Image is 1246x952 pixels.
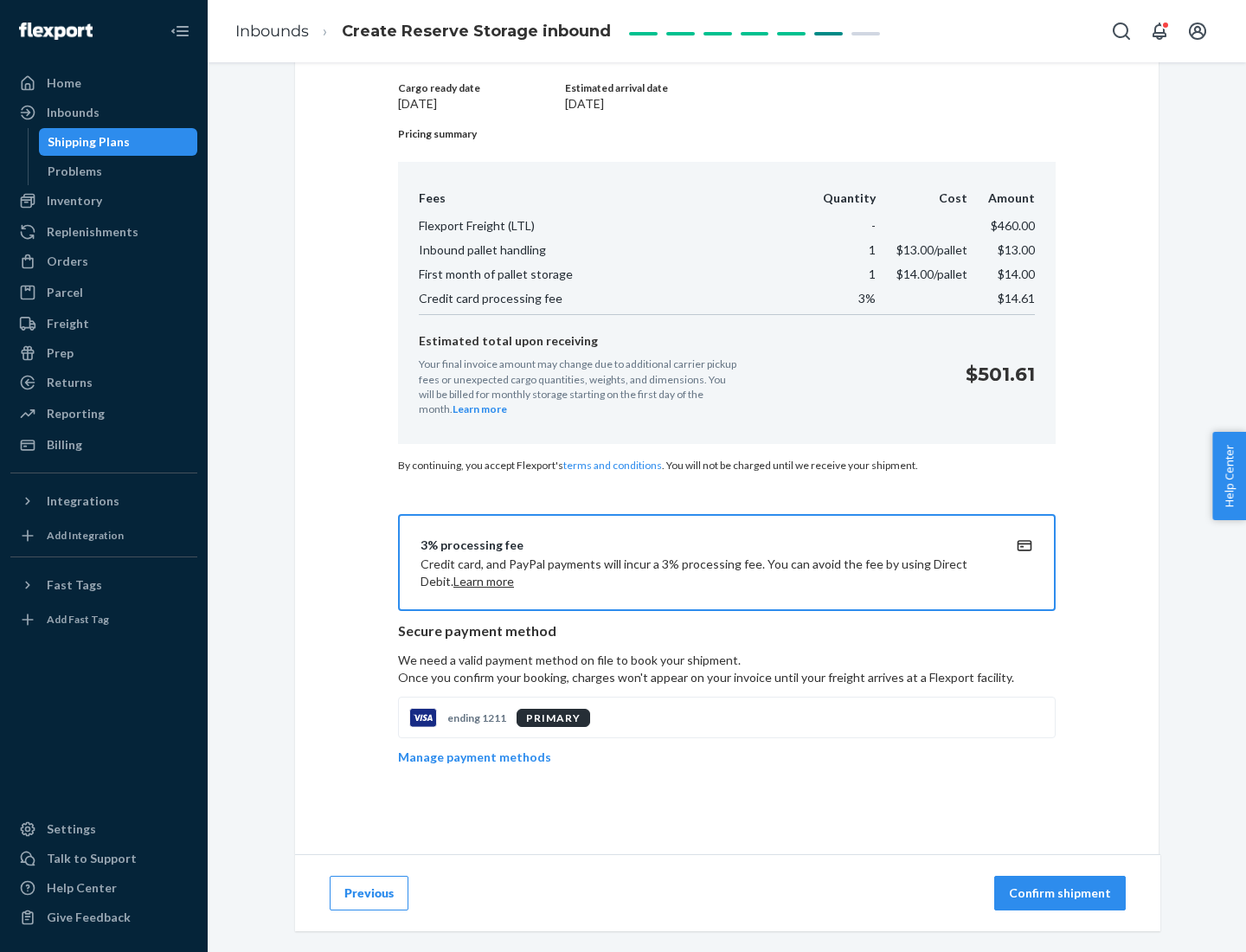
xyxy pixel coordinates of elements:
[39,128,198,156] a: Shipping Plans
[47,879,117,897] div: Help Center
[10,874,197,902] a: Help Center
[10,904,197,931] button: Give Feedback
[1142,14,1177,48] button: Open notifications
[10,99,197,126] a: Inbounds
[966,361,1035,388] p: $501.61
[419,332,952,350] p: Estimated total upon receiving
[967,190,1035,214] th: Amount
[330,876,408,910] button: Previous
[39,158,198,185] a: Problems
[10,522,197,550] a: Add Integration
[47,192,102,209] div: Inventory
[398,126,1056,141] p: Pricing summary
[398,669,1056,686] p: Once you confirm your booking, charges won't appear on your invoice until your freight arrives at...
[10,69,197,97] a: Home
[48,163,102,180] div: Problems
[47,820,96,838] div: Settings
[998,291,1035,306] span: $14.61
[802,214,876,238] td: -
[991,218,1035,233] span: $460.00
[517,709,590,727] div: PRIMARY
[802,238,876,262] td: 1
[10,400,197,428] a: Reporting
[10,310,197,338] a: Freight
[47,576,102,594] div: Fast Tags
[998,242,1035,257] span: $13.00
[1009,884,1111,902] p: Confirm shipment
[1212,432,1246,520] button: Help Center
[896,242,967,257] span: $13.00 /pallet
[563,459,662,472] a: terms and conditions
[47,909,131,926] div: Give Feedback
[419,262,802,286] td: First month of pallet storage
[10,279,197,306] a: Parcel
[10,369,197,396] a: Returns
[47,104,100,121] div: Inbounds
[47,344,74,362] div: Prep
[419,214,802,238] td: Flexport Freight (LTL)
[398,458,1056,473] p: By continuing, you accept Flexport's . You will not be charged until we receive your shipment.
[447,711,506,725] p: ending 1211
[10,218,197,246] a: Replenishments
[47,850,137,867] div: Talk to Support
[10,339,197,367] a: Prep
[998,267,1035,281] span: $14.00
[419,238,802,262] td: Inbound pallet handling
[47,223,138,241] div: Replenishments
[398,80,562,95] p: Cargo ready date
[222,6,625,57] ol: breadcrumbs
[421,556,992,590] p: Credit card, and PayPal payments will incur a 3% processing fee. You can avoid the fee by using D...
[10,606,197,634] a: Add Fast Tag
[10,487,197,515] button: Integrations
[421,537,992,554] div: 3% processing fee
[994,876,1126,910] button: Confirm shipment
[1180,14,1215,48] button: Open account menu
[47,492,119,510] div: Integrations
[453,573,514,590] button: Learn more
[565,80,1056,95] p: Estimated arrival date
[565,95,1056,113] p: [DATE]
[47,405,105,422] div: Reporting
[47,315,89,332] div: Freight
[19,23,93,40] img: Flexport logo
[896,267,967,281] span: $14.00 /pallet
[48,133,130,151] div: Shipping Plans
[10,815,197,843] a: Settings
[10,187,197,215] a: Inventory
[876,190,967,214] th: Cost
[419,190,802,214] th: Fees
[163,14,197,48] button: Close Navigation
[802,286,876,315] td: 3%
[398,95,562,113] p: [DATE]
[419,286,802,315] td: Credit card processing fee
[47,436,82,453] div: Billing
[47,612,109,627] div: Add Fast Tag
[47,374,93,391] div: Returns
[47,74,81,92] div: Home
[10,431,197,459] a: Billing
[47,284,83,301] div: Parcel
[235,22,309,41] a: Inbounds
[802,190,876,214] th: Quantity
[398,621,1056,641] p: Secure payment method
[47,528,124,543] div: Add Integration
[453,402,507,416] button: Learn more
[10,571,197,599] button: Fast Tags
[398,749,551,766] p: Manage payment methods
[47,253,88,270] div: Orders
[10,248,197,275] a: Orders
[398,652,1056,686] p: We need a valid payment method on file to book your shipment.
[419,357,739,416] p: Your final invoice amount may change due to additional carrier pickup fees or unexpected cargo qu...
[1104,14,1139,48] button: Open Search Box
[342,22,611,41] span: Create Reserve Storage inbound
[802,262,876,286] td: 1
[10,845,197,872] a: Talk to Support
